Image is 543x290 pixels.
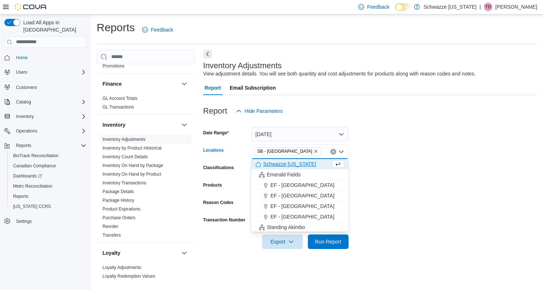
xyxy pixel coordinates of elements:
[254,147,321,155] span: SB - Louisville
[262,234,303,249] button: Export
[203,70,476,78] div: View adjustment details. You will see both quantity and cost adjustments for products along with ...
[16,218,32,224] span: Settings
[485,3,491,11] span: TD
[102,63,125,69] span: Promotions
[102,95,137,101] span: GL Account Totals
[203,182,222,188] label: Products
[263,160,316,168] span: Schwazze [US_STATE]
[102,154,148,159] a: Inventory Count Details
[7,161,89,171] button: Canadian Compliance
[10,151,61,160] a: BioTrack Reconciliation
[16,128,37,134] span: Operations
[102,198,134,203] a: Package History
[102,180,146,186] span: Inventory Transactions
[270,181,334,189] span: EF - [GEOGRAPHIC_DATA]
[10,202,54,211] a: [US_STATE] CCRS
[13,217,87,226] span: Settings
[230,81,276,95] span: Email Subscription
[180,249,189,257] button: Loyalty
[102,121,125,128] h3: Inventory
[102,249,120,257] h3: Loyalty
[13,204,51,209] span: [US_STATE] CCRS
[13,141,34,150] button: Reports
[102,121,178,128] button: Inventory
[1,140,89,151] button: Reports
[13,98,87,106] span: Catalog
[266,234,298,249] span: Export
[97,263,194,283] div: Loyalty
[102,273,155,279] span: Loyalty Redemption Values
[13,98,34,106] button: Catalog
[251,169,349,180] button: Emerald Fields
[102,163,163,168] a: Inventory On Hand by Package
[423,3,476,11] p: Schwazze [US_STATE]
[13,112,37,121] button: Inventory
[1,82,89,92] button: Customers
[270,192,334,199] span: EF - [GEOGRAPHIC_DATA]
[10,162,59,170] a: Canadian Compliance
[13,193,28,199] span: Reports
[139,23,176,37] a: Feedback
[16,114,34,119] span: Inventory
[13,53,31,62] a: Home
[10,192,87,201] span: Reports
[13,68,87,77] span: Users
[203,165,234,171] label: Classifications
[233,104,286,118] button: Hide Parameters
[13,183,52,189] span: Metrc Reconciliation
[314,149,318,154] button: Remove SB - Louisville from selection in this group
[251,159,349,169] button: Schwazze [US_STATE]
[13,68,30,77] button: Users
[267,224,305,231] span: Standing Akimbo
[102,224,118,229] a: Reorder
[395,3,410,11] input: Dark Mode
[16,55,28,61] span: Home
[15,3,47,11] img: Cova
[102,104,134,110] span: GL Transactions
[151,26,173,33] span: Feedback
[13,53,87,62] span: Home
[251,191,349,201] button: EF - [GEOGRAPHIC_DATA]
[1,111,89,122] button: Inventory
[205,81,221,95] span: Report
[13,127,87,135] span: Operations
[102,215,136,220] a: Purchase Orders
[102,137,145,142] a: Inventory Adjustments
[102,249,178,257] button: Loyalty
[102,163,163,168] span: Inventory On Hand by Package
[308,234,349,249] button: Run Report
[102,146,162,151] a: Inventory by Product Historical
[10,192,31,201] a: Reports
[20,19,87,33] span: Load All Apps in [GEOGRAPHIC_DATA]
[1,216,89,226] button: Settings
[203,61,282,70] h3: Inventory Adjustments
[180,121,189,129] button: Inventory
[7,151,89,161] button: BioTrack Reconciliation
[13,141,87,150] span: Reports
[330,149,336,155] button: Clear input
[10,172,45,180] a: Dashboards
[203,147,224,153] label: Locations
[13,173,42,179] span: Dashboards
[315,238,341,245] span: Run Report
[251,201,349,212] button: EF - [GEOGRAPHIC_DATA]
[10,202,87,211] span: Washington CCRS
[102,207,140,212] a: Product Expirations
[13,112,87,121] span: Inventory
[10,151,87,160] span: BioTrack Reconciliation
[102,215,136,221] span: Purchase Orders
[13,82,87,91] span: Customers
[102,180,146,185] a: Inventory Transactions
[97,94,194,114] div: Finance
[270,203,334,210] span: EF - [GEOGRAPHIC_DATA]
[10,162,87,170] span: Canadian Compliance
[7,201,89,212] button: [US_STATE] CCRS
[102,197,134,203] span: Package History
[1,126,89,136] button: Operations
[1,67,89,77] button: Users
[245,107,283,115] span: Hide Parameters
[102,105,134,110] a: GL Transactions
[16,143,31,148] span: Reports
[102,189,134,194] a: Package Details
